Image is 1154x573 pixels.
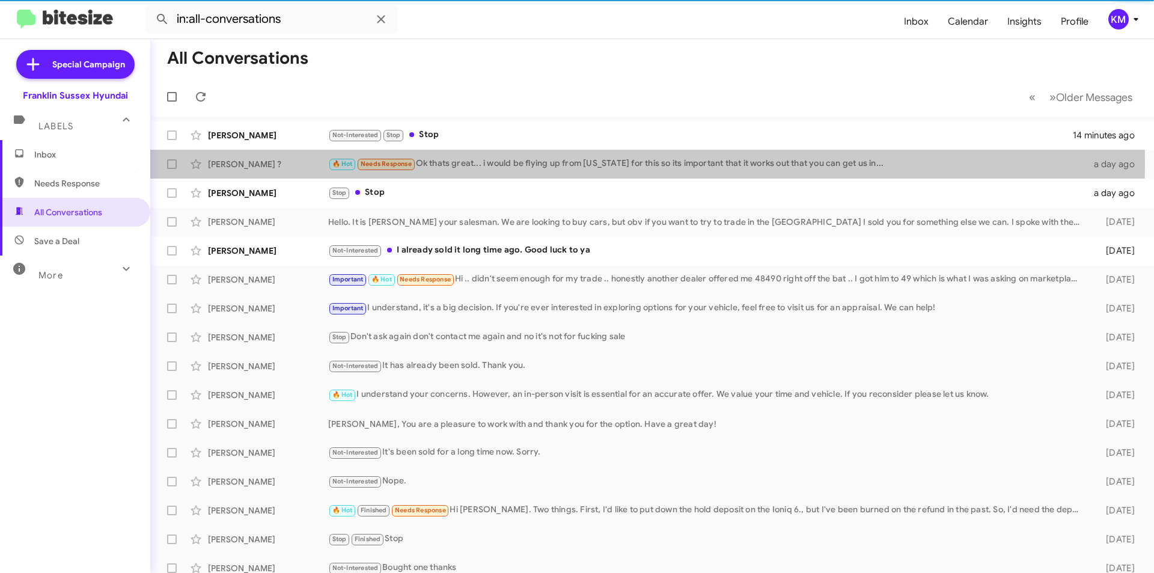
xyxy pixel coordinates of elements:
span: Not-Interested [332,131,379,139]
div: [PERSON_NAME] [208,447,328,459]
a: Inbox [894,4,938,39]
div: Don't ask again don't contact me again and no it's not for fucking sale [328,330,1087,344]
div: Stop [328,186,1087,200]
div: [PERSON_NAME] [208,129,328,141]
div: I already sold it long time ago. Good luck to ya [328,244,1087,257]
div: Ok thats great... i would be flying up from [US_STATE] for this so its important that it works ou... [328,157,1087,171]
div: Stop [328,532,1087,546]
div: [PERSON_NAME] [208,389,328,401]
div: Hi .. didn't seem enough for my trade .. honestly another dealer offered me 48490 right off the b... [328,272,1087,286]
div: [DATE] [1087,274,1144,286]
div: [DATE] [1087,331,1144,343]
span: Not-Interested [332,247,379,254]
div: [PERSON_NAME] [208,533,328,545]
div: It's been sold for a long time now. Sorry. [328,446,1087,459]
span: 🔥 Hot [332,506,353,514]
span: Needs Response [34,177,136,189]
div: [DATE] [1087,389,1144,401]
div: [PERSON_NAME] ? [208,158,328,170]
span: All Conversations [34,206,102,218]
div: [DATE] [1087,418,1144,430]
div: 14 minutes ago [1073,129,1144,141]
div: It has already been sold. Thank you. [328,359,1087,373]
span: Not-Interested [332,564,379,572]
span: 🔥 Hot [371,275,392,283]
div: Franklin Sussex Hyundai [23,90,128,102]
a: Insights [998,4,1051,39]
input: Search [145,5,398,34]
div: Hi [PERSON_NAME]. Two things. First, I'd like to put down the hold deposit on the Ioniq 6., but I... [328,503,1087,517]
button: Previous [1022,85,1043,109]
a: Profile [1051,4,1098,39]
span: Labels [38,121,73,132]
span: Important [332,275,364,283]
div: [PERSON_NAME] [208,302,328,314]
div: KM [1108,9,1129,29]
span: Older Messages [1056,91,1132,104]
div: [DATE] [1087,360,1144,372]
div: [PERSON_NAME] [208,331,328,343]
div: [DATE] [1087,245,1144,257]
div: [PERSON_NAME] [208,274,328,286]
h1: All Conversations [167,49,308,68]
span: « [1029,90,1036,105]
div: [PERSON_NAME], You are a pleasure to work with and thank you for the option. Have a great day! [328,418,1087,430]
div: [DATE] [1087,216,1144,228]
span: 🔥 Hot [332,160,353,168]
div: [DATE] [1087,476,1144,488]
span: » [1049,90,1056,105]
span: Save a Deal [34,235,79,247]
span: Special Campaign [52,58,125,70]
span: Finished [361,506,387,514]
span: Not-Interested [332,449,379,456]
div: [PERSON_NAME] [208,216,328,228]
div: I understand, it's a big decision. If you're ever interested in exploring options for your vehicl... [328,301,1087,315]
span: Stop [386,131,401,139]
span: Needs Response [400,275,451,283]
span: Stop [332,333,347,341]
div: [DATE] [1087,533,1144,545]
span: Important [332,304,364,312]
div: Hello. It is [PERSON_NAME] your salesman. We are looking to buy cars, but obv if you want to try ... [328,216,1087,228]
span: Not-Interested [332,477,379,485]
div: [DATE] [1087,302,1144,314]
nav: Page navigation example [1022,85,1140,109]
span: Stop [332,189,347,197]
div: [DATE] [1087,447,1144,459]
button: Next [1042,85,1140,109]
span: More [38,270,63,281]
div: a day ago [1087,187,1144,199]
span: Inbox [34,149,136,161]
span: Needs Response [361,160,412,168]
span: Needs Response [395,506,446,514]
div: [PERSON_NAME] [208,476,328,488]
span: Finished [355,535,381,543]
div: [PERSON_NAME] [208,504,328,516]
span: 🔥 Hot [332,391,353,399]
a: Special Campaign [16,50,135,79]
div: [PERSON_NAME] [208,187,328,199]
div: [PERSON_NAME] [208,245,328,257]
div: Stop [328,128,1073,142]
span: Not-Interested [332,362,379,370]
div: I understand your concerns. However, an in-person visit is essential for an accurate offer. We va... [328,388,1087,402]
div: [PERSON_NAME] [208,360,328,372]
span: Stop [332,535,347,543]
div: [DATE] [1087,504,1144,516]
button: KM [1098,9,1141,29]
div: [PERSON_NAME] [208,418,328,430]
div: Nope. [328,474,1087,488]
a: Calendar [938,4,998,39]
div: a day ago [1087,158,1144,170]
